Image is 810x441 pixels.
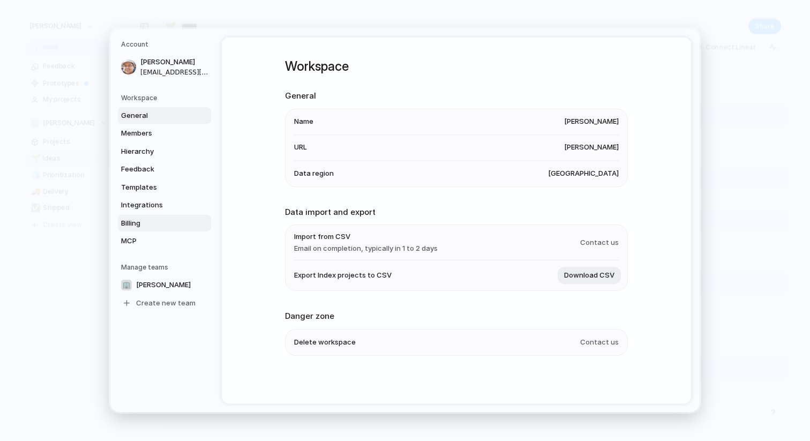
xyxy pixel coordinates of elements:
span: [EMAIL_ADDRESS][DOMAIN_NAME] [140,68,209,77]
span: Hierarchy [121,146,190,157]
span: Billing [121,218,190,229]
span: General [121,110,190,121]
a: [PERSON_NAME][EMAIL_ADDRESS][DOMAIN_NAME] [118,54,211,80]
h2: General [285,90,628,102]
span: [PERSON_NAME] [564,116,619,127]
span: Name [294,116,313,127]
a: 🏢[PERSON_NAME] [118,276,211,294]
a: Templates [118,179,211,196]
div: 🏢 [121,280,132,290]
span: Email on completion, typically in 1 to 2 days [294,243,438,254]
h1: Workspace [285,57,628,76]
span: MCP [121,236,190,246]
a: Integrations [118,197,211,214]
span: Export Index projects to CSV [294,270,392,281]
a: MCP [118,233,211,250]
span: Members [121,128,190,139]
h5: Manage teams [121,263,211,272]
a: Billing [118,215,211,232]
a: Hierarchy [118,143,211,160]
span: Feedback [121,164,190,175]
h5: Account [121,40,211,49]
span: Create new team [136,298,196,309]
span: URL [294,142,307,153]
span: Contact us [580,237,619,248]
span: [PERSON_NAME] [564,142,619,153]
span: Templates [121,182,190,193]
span: [PERSON_NAME] [140,57,209,68]
a: Feedback [118,161,211,178]
h5: Workspace [121,93,211,103]
span: Download CSV [564,270,614,281]
span: [GEOGRAPHIC_DATA] [548,168,619,179]
h2: Danger zone [285,310,628,323]
span: Contact us [580,337,619,348]
a: Create new team [118,295,211,312]
h2: Data import and export [285,206,628,219]
span: Integrations [121,200,190,211]
span: [PERSON_NAME] [136,280,191,290]
span: Delete workspace [294,337,356,348]
button: Download CSV [558,267,621,284]
a: Members [118,125,211,142]
span: Import from CSV [294,231,438,242]
span: Data region [294,168,334,179]
a: General [118,107,211,124]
